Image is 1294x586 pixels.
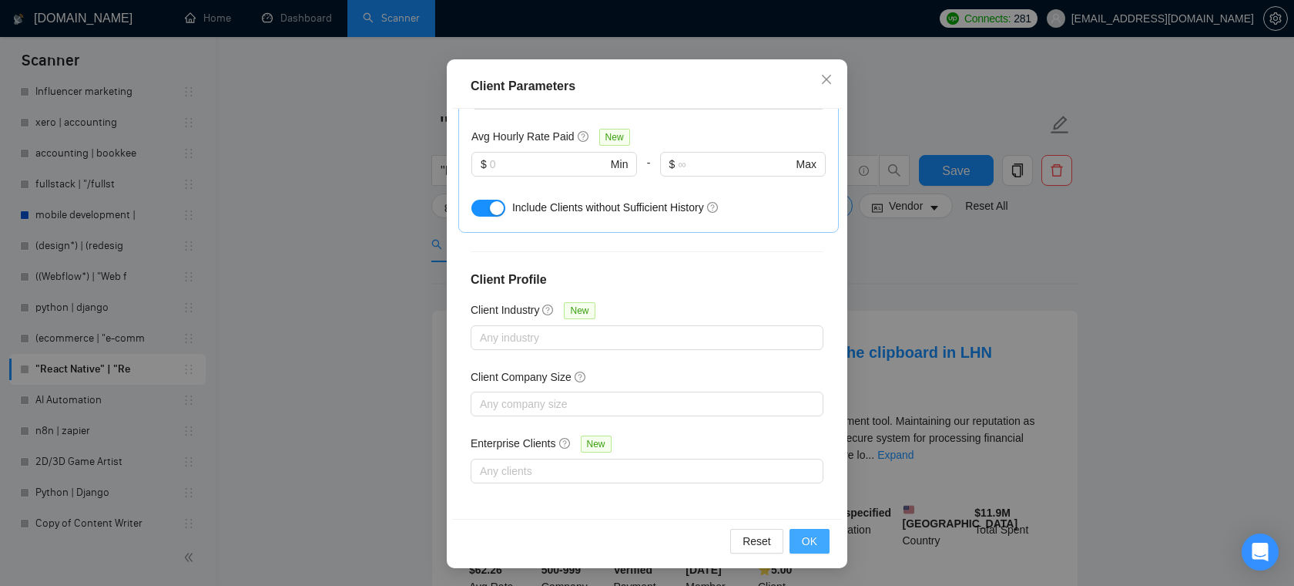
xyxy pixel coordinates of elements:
[730,529,783,554] button: Reset
[743,533,771,550] span: Reset
[707,201,719,214] span: question-circle
[578,130,590,143] span: question-circle
[611,156,629,173] span: Min
[669,156,675,173] span: $
[471,435,556,452] h5: Enterprise Clients
[471,369,572,386] h5: Client Company Size
[564,302,595,319] span: New
[1242,534,1279,571] div: Open Intercom Messenger
[471,301,539,318] h5: Client Industry
[490,156,608,173] input: 0
[471,77,823,96] div: Client Parameters
[481,156,487,173] span: $
[678,156,793,173] input: ∞
[471,271,823,289] h4: Client Profile
[796,156,816,173] span: Max
[820,73,833,86] span: close
[575,371,587,383] span: question-circle
[806,59,847,101] button: Close
[802,533,817,550] span: OK
[559,437,572,450] span: question-circle
[581,436,612,453] span: New
[471,128,575,145] h5: Avg Hourly Rate Paid
[789,529,830,554] button: OK
[512,201,704,214] span: Include Clients without Sufficient History
[599,129,630,146] span: New
[637,152,659,195] div: -
[542,304,555,316] span: question-circle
